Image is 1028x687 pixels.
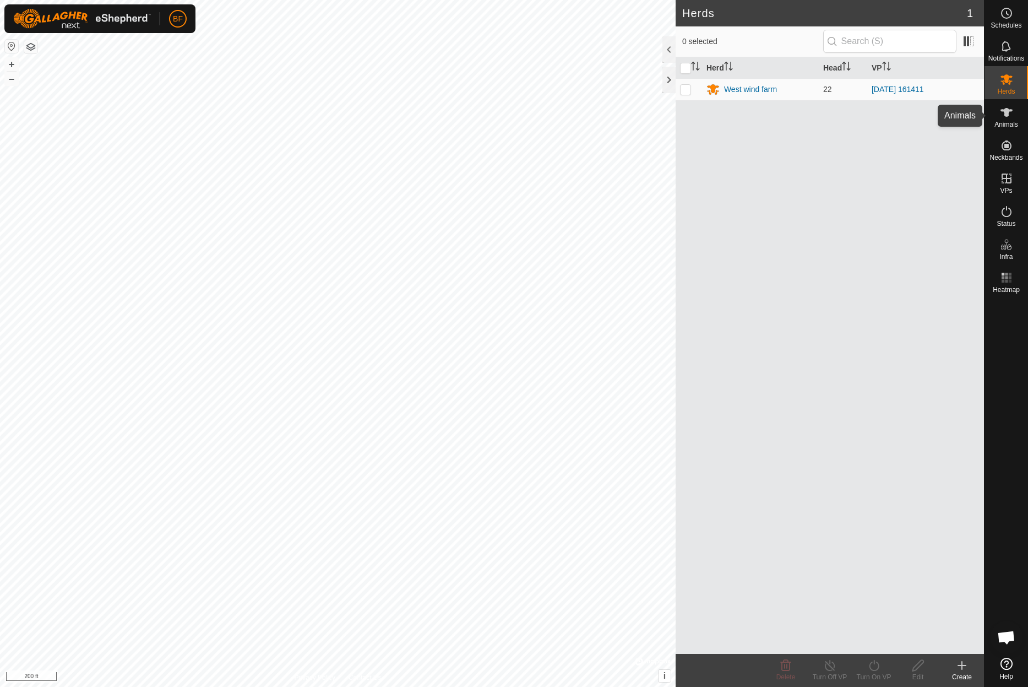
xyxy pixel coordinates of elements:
span: Delete [776,673,796,681]
a: Help [985,653,1028,684]
span: Notifications [988,55,1024,62]
button: + [5,58,18,71]
button: Reset Map [5,40,18,53]
th: VP [867,57,984,79]
div: West wind farm [724,84,777,95]
div: Create [940,672,984,682]
a: Contact Us [349,673,381,683]
div: Edit [896,672,940,682]
span: 0 selected [682,36,823,47]
div: Turn Off VP [808,672,852,682]
button: – [5,72,18,85]
h2: Herds [682,7,967,20]
span: i [663,671,666,680]
p-sorticon: Activate to sort [842,63,851,72]
span: Heatmap [993,286,1020,293]
input: Search (S) [823,30,956,53]
th: Herd [702,57,819,79]
span: 1 [967,5,973,21]
a: Privacy Policy [294,673,335,683]
span: Status [997,220,1015,227]
button: i [659,670,671,682]
span: 22 [823,85,832,94]
span: Animals [994,121,1018,128]
a: [DATE] 161411 [872,85,924,94]
img: Gallagher Logo [13,9,151,29]
span: VPs [1000,187,1012,194]
div: Open chat [990,621,1023,654]
p-sorticon: Activate to sort [691,63,700,72]
span: BF [173,13,183,25]
span: Neckbands [989,154,1022,161]
p-sorticon: Activate to sort [882,63,891,72]
span: Herds [997,88,1015,95]
div: Turn On VP [852,672,896,682]
p-sorticon: Activate to sort [724,63,733,72]
span: Schedules [991,22,1021,29]
button: Map Layers [24,40,37,53]
th: Head [819,57,867,79]
span: Infra [999,253,1013,260]
span: Help [999,673,1013,680]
